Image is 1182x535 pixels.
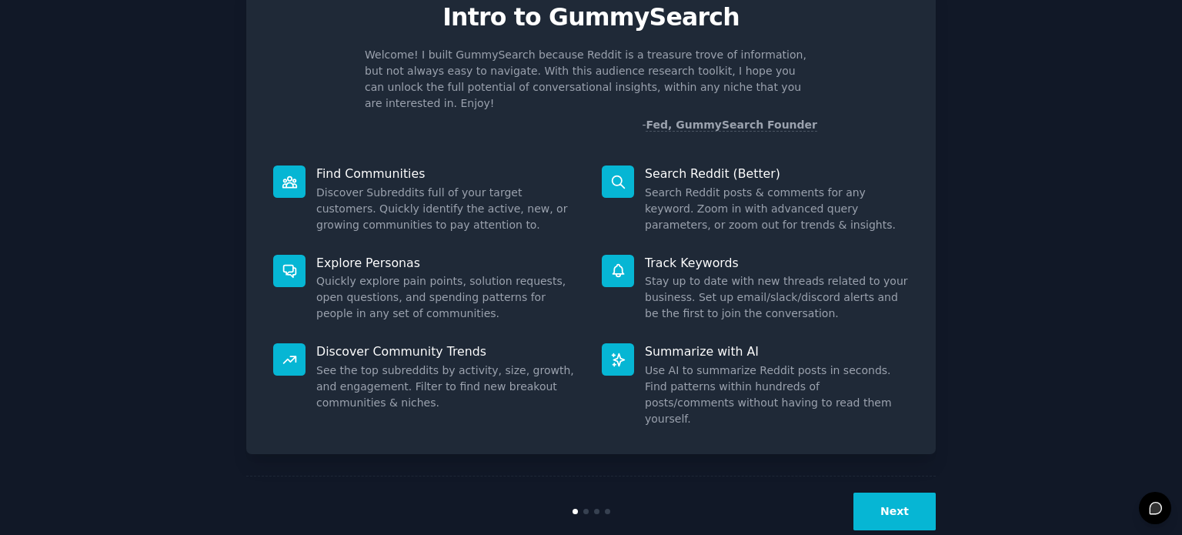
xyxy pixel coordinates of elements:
p: Search Reddit (Better) [645,166,909,182]
p: Explore Personas [316,255,580,271]
dd: Discover Subreddits full of your target customers. Quickly identify the active, new, or growing c... [316,185,580,233]
p: Discover Community Trends [316,343,580,359]
dd: Search Reddit posts & comments for any keyword. Zoom in with advanced query parameters, or zoom o... [645,185,909,233]
button: Next [853,493,936,530]
p: Welcome! I built GummySearch because Reddit is a treasure trove of information, but not always ea... [365,47,817,112]
p: Track Keywords [645,255,909,271]
dd: Quickly explore pain points, solution requests, open questions, and spending patterns for people ... [316,273,580,322]
div: - [642,117,817,133]
dd: See the top subreddits by activity, size, growth, and engagement. Filter to find new breakout com... [316,363,580,411]
a: Fed, GummySearch Founder [646,119,817,132]
p: Summarize with AI [645,343,909,359]
p: Find Communities [316,166,580,182]
p: Intro to GummySearch [262,4,920,31]
dd: Stay up to date with new threads related to your business. Set up email/slack/discord alerts and ... [645,273,909,322]
dd: Use AI to summarize Reddit posts in seconds. Find patterns within hundreds of posts/comments with... [645,363,909,427]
